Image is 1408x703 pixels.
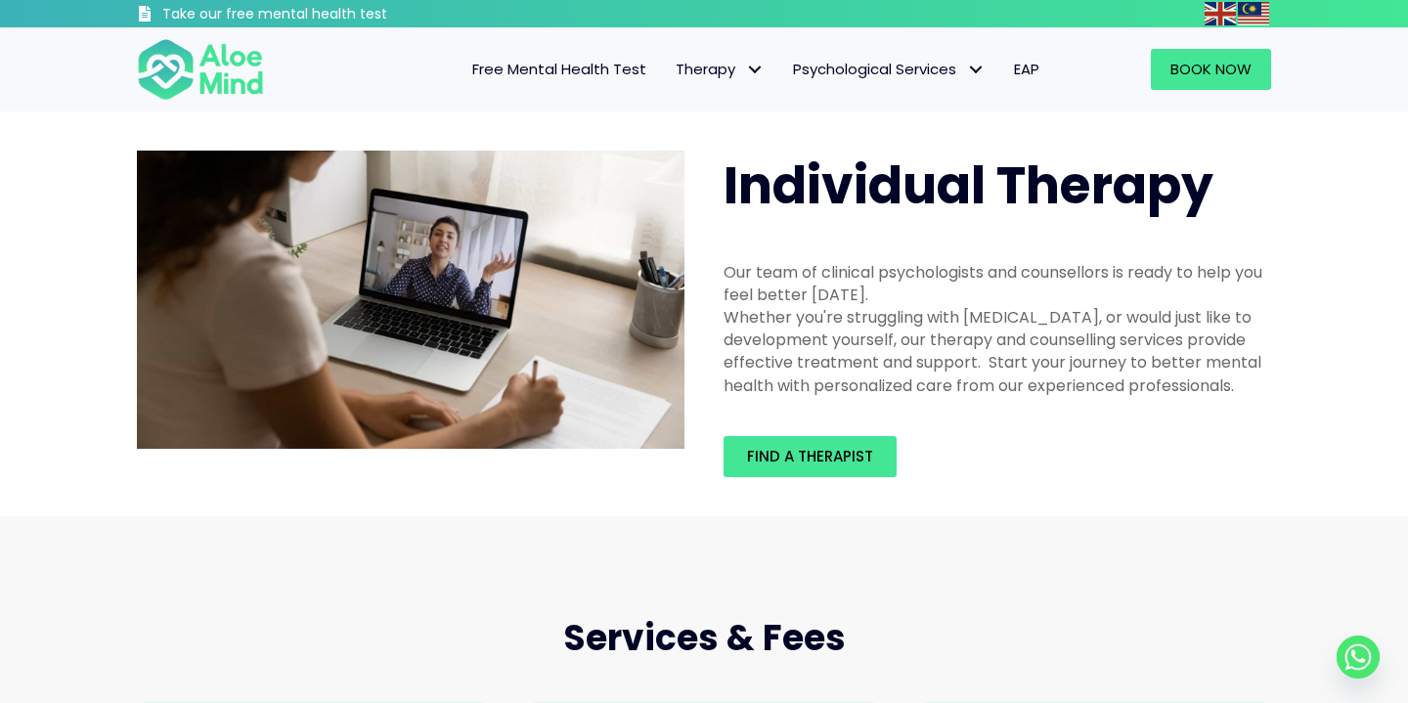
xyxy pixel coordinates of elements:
[162,5,492,24] h3: Take our free mental health test
[1238,2,1269,25] img: ms
[1238,2,1271,24] a: Malay
[661,49,778,90] a: TherapyTherapy: submenu
[724,436,897,477] a: Find a therapist
[289,49,1054,90] nav: Menu
[458,49,661,90] a: Free Mental Health Test
[724,150,1213,221] span: Individual Therapy
[1170,59,1252,79] span: Book Now
[1014,59,1039,79] span: EAP
[563,613,846,663] span: Services & Fees
[999,49,1054,90] a: EAP
[1151,49,1271,90] a: Book Now
[137,5,492,27] a: Take our free mental health test
[724,261,1271,306] div: Our team of clinical psychologists and counsellors is ready to help you feel better [DATE].
[778,49,999,90] a: Psychological ServicesPsychological Services: submenu
[1205,2,1236,25] img: en
[676,59,764,79] span: Therapy
[724,306,1271,397] div: Whether you're struggling with [MEDICAL_DATA], or would just like to development yourself, our th...
[472,59,646,79] span: Free Mental Health Test
[747,446,873,466] span: Find a therapist
[137,37,264,102] img: Aloe mind Logo
[1337,636,1380,679] a: Whatsapp
[1205,2,1238,24] a: English
[137,151,684,450] img: Therapy online individual
[740,56,769,84] span: Therapy: submenu
[793,59,985,79] span: Psychological Services
[961,56,990,84] span: Psychological Services: submenu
